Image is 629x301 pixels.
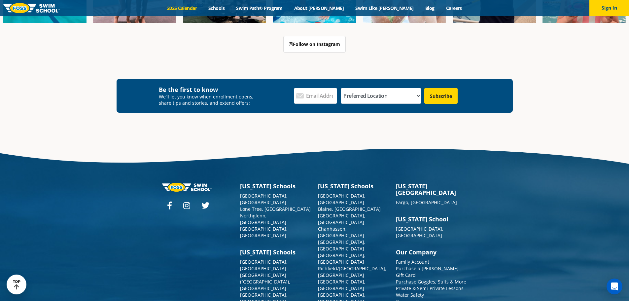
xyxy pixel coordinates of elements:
h3: [US_STATE] Schools [318,183,389,189]
input: Email Address [294,88,337,104]
a: Swim Like [PERSON_NAME] [350,5,420,11]
h3: [US_STATE] Schools [240,249,311,255]
a: Fargo, [GEOGRAPHIC_DATA] [396,199,457,206]
img: Foss-logo-horizontal-white.svg [162,183,212,192]
div: TOP [13,280,20,290]
a: Swim Path® Program [230,5,288,11]
a: Chanhassen, [GEOGRAPHIC_DATA] [318,226,364,239]
a: Purchase a [PERSON_NAME] Gift Card [396,265,459,278]
h3: Our Company [396,249,467,255]
h3: [US_STATE] Schools [240,183,311,189]
a: Blog [419,5,440,11]
a: Lone Tree, [GEOGRAPHIC_DATA] [240,206,311,212]
a: Northglenn, [GEOGRAPHIC_DATA] [240,212,286,225]
a: Purchase Goggles, Suits & More [396,279,466,285]
a: [GEOGRAPHIC_DATA], [GEOGRAPHIC_DATA] [318,212,366,225]
img: FOSS Swim School Logo [3,3,60,13]
a: Private & Semi-Private Lessons [396,285,464,291]
a: [GEOGRAPHIC_DATA], [GEOGRAPHIC_DATA] [318,239,366,252]
div: Open Intercom Messenger [607,279,622,294]
a: [GEOGRAPHIC_DATA], [GEOGRAPHIC_DATA] [318,279,366,291]
a: About [PERSON_NAME] [288,5,350,11]
a: [GEOGRAPHIC_DATA], [GEOGRAPHIC_DATA] [396,226,443,239]
h3: [US_STATE] School [396,216,467,222]
a: Water Safety [396,292,424,298]
a: [GEOGRAPHIC_DATA], [GEOGRAPHIC_DATA] [240,226,288,239]
a: Schools [203,5,230,11]
a: Family Account [396,259,429,265]
input: Subscribe [424,88,458,104]
a: Blaine, [GEOGRAPHIC_DATA] [318,206,381,212]
a: Follow on Instagram [283,36,346,53]
h4: Be the first to know [159,86,258,94]
a: Careers [440,5,468,11]
a: Richfield/[GEOGRAPHIC_DATA], [GEOGRAPHIC_DATA] [318,265,386,278]
a: [GEOGRAPHIC_DATA], [GEOGRAPHIC_DATA] [318,252,366,265]
a: [GEOGRAPHIC_DATA] ([GEOGRAPHIC_DATA]), [GEOGRAPHIC_DATA] [240,272,290,291]
a: [GEOGRAPHIC_DATA], [GEOGRAPHIC_DATA] [240,259,288,272]
a: [GEOGRAPHIC_DATA], [GEOGRAPHIC_DATA] [318,193,366,206]
a: [GEOGRAPHIC_DATA], [GEOGRAPHIC_DATA] [240,193,288,206]
p: We’ll let you know when enrollment opens, share tips and stories, and extend offers: [159,94,258,106]
h3: [US_STATE][GEOGRAPHIC_DATA] [396,183,467,196]
a: 2025 Calendar [161,5,203,11]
